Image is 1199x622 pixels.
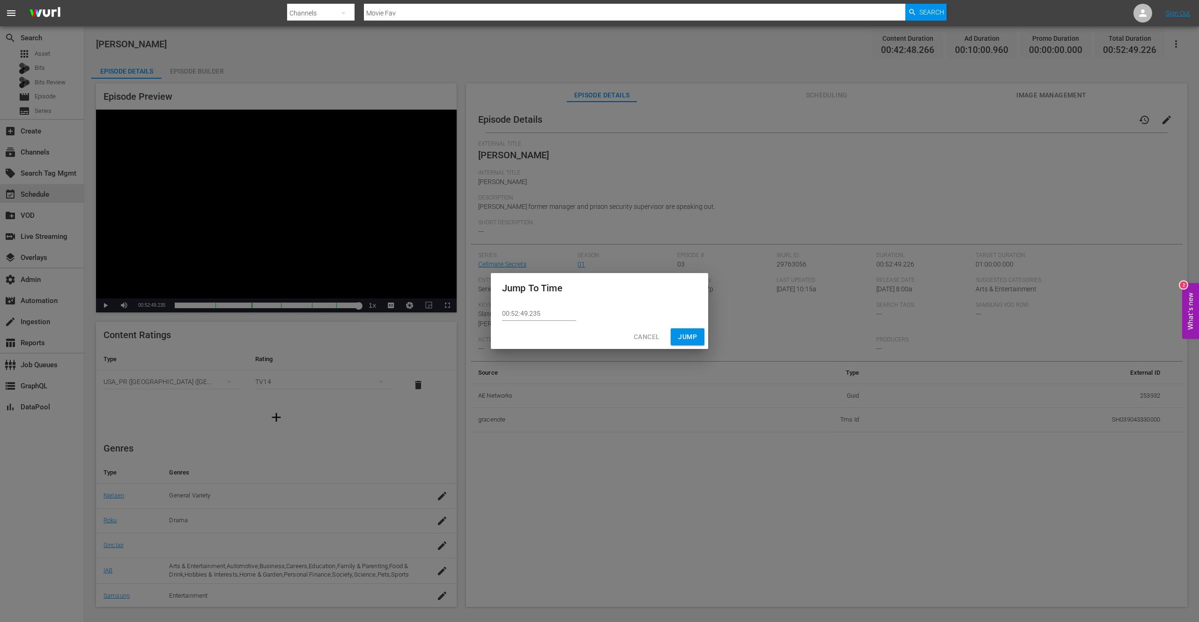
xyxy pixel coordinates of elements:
[634,331,659,343] span: Cancel
[502,281,697,296] h2: Jump To Time
[6,7,17,19] span: menu
[1166,9,1190,17] a: Sign Out
[919,4,944,21] span: Search
[626,328,667,346] button: Cancel
[22,2,67,24] img: ans4CAIJ8jUAAAAAAAAAAAAAAAAAAAAAAAAgQb4GAAAAAAAAAAAAAAAAAAAAAAAAJMjXAAAAAAAAAAAAAAAAAAAAAAAAgAT5G...
[1180,281,1187,289] div: 2
[678,331,697,343] span: Jump
[1182,283,1199,339] button: Open Feedback Widget
[671,328,704,346] button: Jump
